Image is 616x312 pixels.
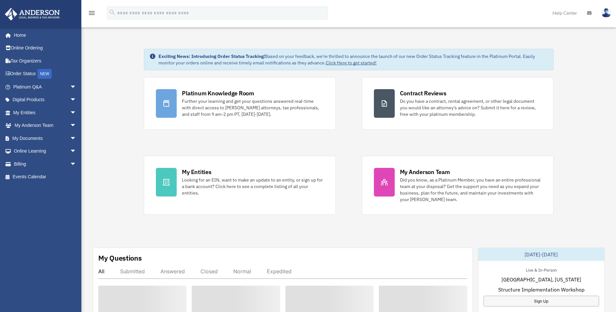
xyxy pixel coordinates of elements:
i: menu [88,9,96,17]
span: Structure Implementation Workshop [498,286,584,293]
div: Expedited [267,268,292,275]
strong: Exciting News: Introducing Order Status Tracking! [158,53,265,59]
a: Click Here to get started! [326,60,376,66]
span: arrow_drop_down [70,145,83,158]
a: My Entities Looking for an EIN, want to make an update to an entity, or sign up for a bank accoun... [144,156,335,215]
a: Online Ordering [5,42,86,55]
span: arrow_drop_down [70,132,83,145]
a: Digital Productsarrow_drop_down [5,93,86,106]
a: Platinum Q&Aarrow_drop_down [5,80,86,93]
a: Events Calendar [5,170,86,183]
a: menu [88,11,96,17]
div: Do you have a contract, rental agreement, or other legal document you would like an attorney's ad... [400,98,541,117]
span: arrow_drop_down [70,119,83,132]
div: Platinum Knowledge Room [182,89,254,97]
a: Platinum Knowledge Room Further your learning and get your questions answered real-time with dire... [144,77,335,130]
div: All [98,268,104,275]
div: Live & In-Person [521,266,562,273]
a: Tax Organizers [5,54,86,67]
span: arrow_drop_down [70,80,83,94]
div: Did you know, as a Platinum Member, you have an entire professional team at your disposal? Get th... [400,177,541,203]
a: Sign Up [484,296,599,306]
span: [GEOGRAPHIC_DATA], [US_STATE] [501,276,581,283]
img: User Pic [601,8,611,18]
a: My Documentsarrow_drop_down [5,132,86,145]
i: search [109,9,116,16]
div: Answered [160,268,185,275]
a: Contract Reviews Do you have a contract, rental agreement, or other legal document you would like... [362,77,554,130]
div: My Anderson Team [400,168,450,176]
a: Billingarrow_drop_down [5,157,86,170]
a: Order StatusNEW [5,67,86,81]
div: My Entities [182,168,211,176]
a: My Entitiesarrow_drop_down [5,106,86,119]
div: Submitted [120,268,145,275]
span: arrow_drop_down [70,93,83,107]
div: Further your learning and get your questions answered real-time with direct access to [PERSON_NAM... [182,98,323,117]
div: Contract Reviews [400,89,446,97]
a: Home [5,29,83,42]
div: [DATE]-[DATE] [478,248,604,261]
div: Normal [233,268,251,275]
div: Based on your feedback, we're thrilled to announce the launch of our new Order Status Tracking fe... [158,53,548,66]
div: Closed [200,268,218,275]
div: My Questions [98,253,142,263]
div: Looking for an EIN, want to make an update to an entity, or sign up for a bank account? Click her... [182,177,323,196]
img: Anderson Advisors Platinum Portal [3,8,62,20]
div: NEW [37,69,52,79]
a: Online Learningarrow_drop_down [5,145,86,158]
a: My Anderson Teamarrow_drop_down [5,119,86,132]
span: arrow_drop_down [70,157,83,171]
span: arrow_drop_down [70,106,83,119]
a: My Anderson Team Did you know, as a Platinum Member, you have an entire professional team at your... [362,156,554,215]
